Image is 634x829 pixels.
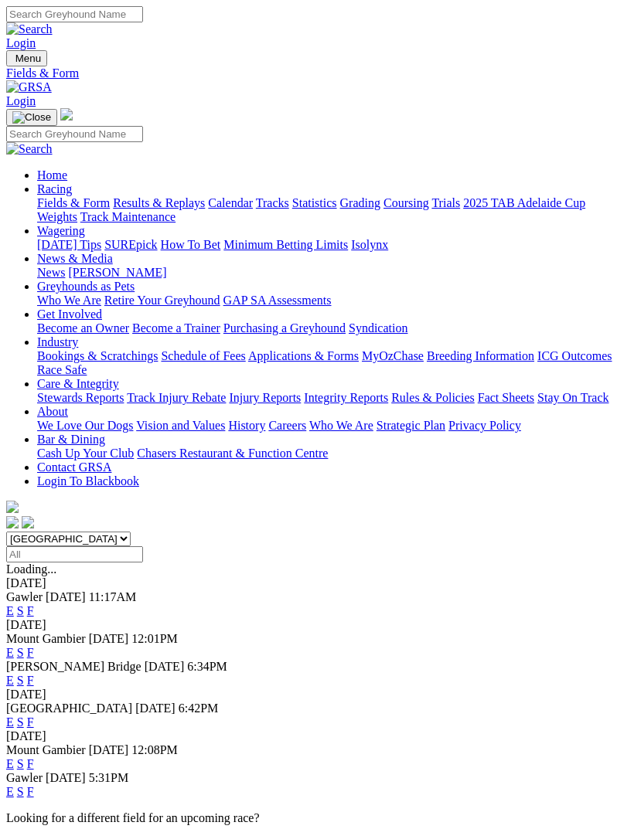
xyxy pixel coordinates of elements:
img: Close [12,111,51,124]
a: Chasers Restaurant & Function Centre [137,447,328,460]
div: [DATE] [6,618,628,632]
a: Greyhounds as Pets [37,280,135,293]
a: F [27,757,34,770]
a: Get Involved [37,307,102,321]
a: Login To Blackbook [37,474,139,488]
div: Care & Integrity [37,391,628,405]
img: twitter.svg [22,516,34,528]
div: Industry [37,349,628,377]
a: Become an Owner [37,321,129,335]
a: S [17,604,24,617]
a: F [27,785,34,798]
span: 12:01PM [131,632,178,645]
a: Track Injury Rebate [127,391,226,404]
a: Statistics [292,196,337,209]
a: How To Bet [161,238,221,251]
span: 6:34PM [187,660,227,673]
span: Gawler [6,771,43,784]
span: [DATE] [46,771,86,784]
a: Calendar [208,196,253,209]
a: Fields & Form [37,196,110,209]
a: Contact GRSA [37,460,111,474]
a: Fact Sheets [478,391,534,404]
div: [DATE] [6,576,628,590]
a: News [37,266,65,279]
a: Vision and Values [136,419,225,432]
a: Who We Are [37,294,101,307]
a: S [17,757,24,770]
a: Injury Reports [229,391,301,404]
a: Breeding Information [427,349,534,362]
img: Search [6,142,53,156]
a: Fields & Form [6,66,628,80]
a: Minimum Betting Limits [223,238,348,251]
a: S [17,674,24,687]
a: Tracks [256,196,289,209]
span: Mount Gambier [6,743,86,756]
span: [GEOGRAPHIC_DATA] [6,702,132,715]
a: Cash Up Your Club [37,447,134,460]
a: F [27,674,34,687]
a: Syndication [349,321,407,335]
div: Bar & Dining [37,447,628,460]
a: Become a Trainer [132,321,220,335]
a: Track Maintenance [80,210,176,223]
span: 11:17AM [89,590,137,603]
span: [DATE] [89,743,129,756]
a: About [37,405,68,418]
a: [PERSON_NAME] [68,266,166,279]
span: Mount Gambier [6,632,86,645]
span: [DATE] [135,702,176,715]
img: logo-grsa-white.png [6,501,19,513]
div: About [37,419,628,433]
div: [DATE] [6,729,628,743]
a: 2025 TAB Adelaide Cup [463,196,585,209]
a: Login [6,94,36,107]
a: F [27,646,34,659]
div: [DATE] [6,688,628,702]
a: Login [6,36,36,49]
a: S [17,715,24,729]
a: E [6,785,14,798]
button: Toggle navigation [6,109,57,126]
span: [DATE] [89,632,129,645]
a: Retire Your Greyhound [104,294,220,307]
span: Loading... [6,562,56,576]
a: Applications & Forms [248,349,359,362]
a: Who We Are [309,419,373,432]
a: Trials [431,196,460,209]
a: MyOzChase [362,349,424,362]
span: 5:31PM [89,771,129,784]
img: logo-grsa-white.png [60,108,73,121]
a: F [27,715,34,729]
a: Industry [37,335,78,348]
a: Schedule of Fees [161,349,245,362]
a: Integrity Reports [304,391,388,404]
input: Select date [6,546,143,562]
a: Coursing [383,196,429,209]
div: News & Media [37,266,628,280]
a: Bar & Dining [37,433,105,446]
a: E [6,674,14,687]
a: E [6,757,14,770]
button: Toggle navigation [6,50,47,66]
a: E [6,646,14,659]
span: Menu [15,53,41,64]
span: Gawler [6,590,43,603]
span: [DATE] [46,590,86,603]
a: Isolynx [351,238,388,251]
p: Looking for a different field for an upcoming race? [6,811,628,825]
a: Bookings & Scratchings [37,349,158,362]
div: Racing [37,196,628,224]
a: Strategic Plan [377,419,445,432]
img: GRSA [6,80,52,94]
div: Get Involved [37,321,628,335]
a: Stewards Reports [37,391,124,404]
div: Greyhounds as Pets [37,294,628,307]
a: History [228,419,265,432]
a: SUREpick [104,238,157,251]
a: E [6,715,14,729]
a: Care & Integrity [37,377,119,390]
a: Racing [37,182,72,195]
a: E [6,604,14,617]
